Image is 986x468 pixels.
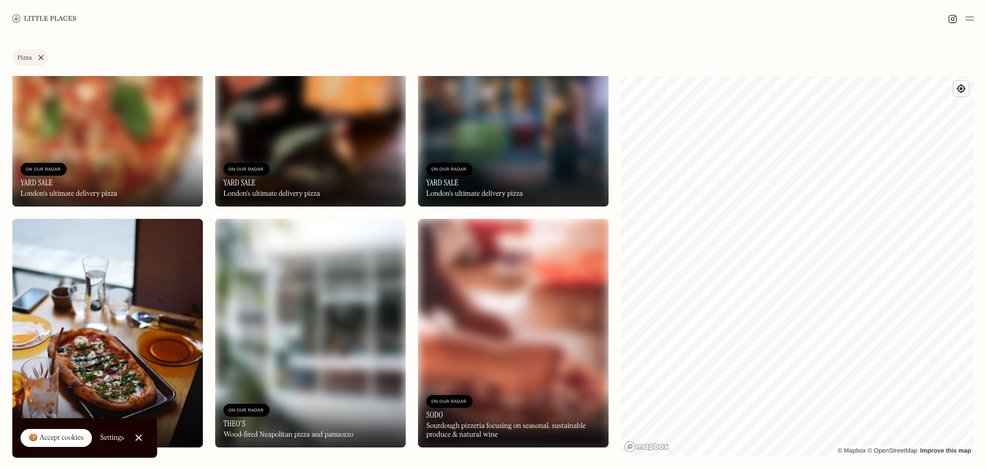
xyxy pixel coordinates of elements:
[867,447,917,454] a: OpenStreetMap
[431,164,467,175] div: On Our Radar
[621,76,974,456] canvas: Map
[128,427,149,448] a: Close Cookie Popup
[426,422,600,439] div: Sourdough pizzeria focusing on seasonal, sustainable produce & natural wine
[12,219,203,447] a: Flat EarthFlat EarthFlat EarthPizzas which are considerate to the planet
[17,55,32,61] div: Pizza
[229,164,264,175] div: On Our Radar
[26,164,62,175] div: On Our Radar
[12,49,48,66] a: Pizza
[21,190,117,198] div: London's ultimate delivery pizza
[229,405,264,416] div: On Our Radar
[418,219,609,447] img: Sodo
[29,433,84,443] div: 🍪 Accept cookies
[223,190,320,198] div: London's ultimate delivery pizza
[215,219,406,447] a: Theo'sTheo'sOn Our RadarTheo'sWood-fired Neapolitan pizza and panuozzo
[223,430,353,439] div: Wood-fired Neapolitan pizza and panuozzo
[838,447,866,454] a: Mapbox
[223,178,255,188] h3: Yard Sale
[624,441,669,453] a: Mapbox homepage
[418,219,609,447] a: SodoSodoOn Our RadarSodoSourdough pizzeria focusing on seasonal, sustainable produce & natural wine
[21,429,92,447] a: 🍪 Accept cookies
[21,178,52,188] h3: Yard Sale
[426,190,523,198] div: London's ultimate delivery pizza
[431,397,467,407] div: On Our Radar
[426,410,443,420] h3: Sodo
[920,447,971,454] a: Improve this map
[215,219,406,447] img: Theo's
[100,434,124,441] div: Settings
[426,178,458,188] h3: Yard Sale
[12,219,203,447] img: Flat Earth
[100,426,124,450] a: Settings
[954,81,969,96] button: Find my location
[223,419,245,428] h3: Theo's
